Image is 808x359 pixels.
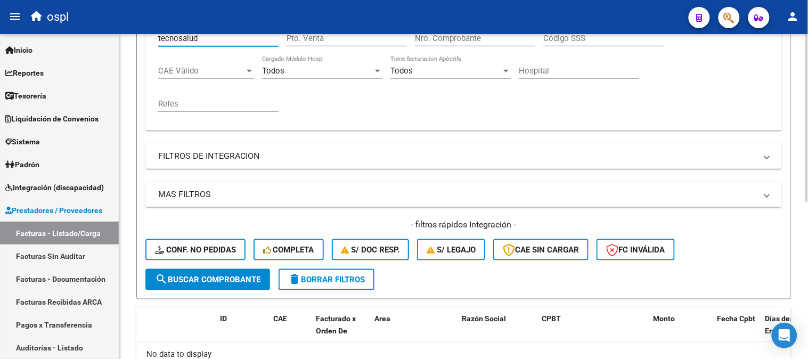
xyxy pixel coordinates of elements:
button: CAE SIN CARGAR [493,239,589,260]
span: Borrar Filtros [288,275,365,284]
button: Buscar Comprobante [145,269,270,290]
span: Todos [390,66,413,76]
span: Completa [263,245,314,255]
span: Conf. no pedidas [155,245,236,255]
datatable-header-cell: Facturado x Orden De [312,308,370,355]
datatable-header-cell: Fecha Cpbt [713,308,761,355]
span: Buscar Comprobante [155,275,260,284]
span: Padrón [5,159,39,170]
h4: - filtros rápidos Integración - [145,219,782,231]
span: Inicio [5,44,32,56]
button: S/ legajo [417,239,485,260]
mat-icon: person [787,10,799,23]
span: ID [220,315,227,323]
mat-icon: delete [288,273,301,285]
mat-expansion-panel-header: MAS FILTROS [145,182,782,207]
button: FC Inválida [597,239,675,260]
span: Días desde Emisión [765,315,803,336]
span: FC Inválida [606,245,665,255]
datatable-header-cell: Monto [649,308,713,355]
button: Completa [254,239,324,260]
mat-expansion-panel-header: FILTROS DE INTEGRACION [145,143,782,169]
span: Area [374,315,390,323]
button: Conf. no pedidas [145,239,246,260]
mat-panel-title: FILTROS DE INTEGRACION [158,150,756,162]
button: S/ Doc Resp. [332,239,410,260]
div: Open Intercom Messenger [772,323,797,348]
span: Fecha Cpbt [717,315,756,323]
span: CAE Válido [158,66,244,76]
span: Integración (discapacidad) [5,182,104,193]
span: CPBT [542,315,561,323]
datatable-header-cell: CPBT [537,308,649,355]
span: Monto [654,315,675,323]
span: Reportes [5,67,44,79]
span: Tesorería [5,90,46,102]
mat-icon: search [155,273,168,285]
span: Facturado x Orden De [316,315,356,336]
span: Todos [262,66,284,76]
button: Borrar Filtros [279,269,374,290]
datatable-header-cell: ID [216,308,269,355]
span: S/ Doc Resp. [341,245,400,255]
datatable-header-cell: Razón Social [458,308,537,355]
span: Sistema [5,136,40,148]
datatable-header-cell: CAE [269,308,312,355]
span: Razón Social [462,315,506,323]
mat-panel-title: MAS FILTROS [158,189,756,200]
span: Prestadores / Proveedores [5,205,102,216]
span: CAE SIN CARGAR [503,245,579,255]
mat-icon: menu [9,10,21,23]
span: Liquidación de Convenios [5,113,99,125]
span: S/ legajo [427,245,476,255]
span: CAE [273,315,287,323]
datatable-header-cell: Area [370,308,442,355]
span: ospl [47,5,69,29]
